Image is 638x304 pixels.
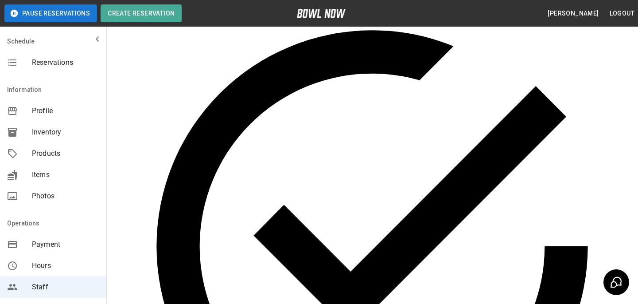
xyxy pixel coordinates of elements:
[32,170,99,180] span: Items
[32,106,99,116] span: Profile
[32,191,99,201] span: Photos
[606,5,638,22] button: Logout
[32,57,99,68] span: Reservations
[544,5,602,22] button: [PERSON_NAME]
[32,282,99,292] span: Staff
[4,4,97,22] button: Pause Reservations
[32,261,99,271] span: Hours
[32,239,99,250] span: Payment
[101,4,182,22] button: Create Reservation
[32,148,99,159] span: Products
[297,9,346,18] img: logo
[32,127,99,138] span: Inventory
